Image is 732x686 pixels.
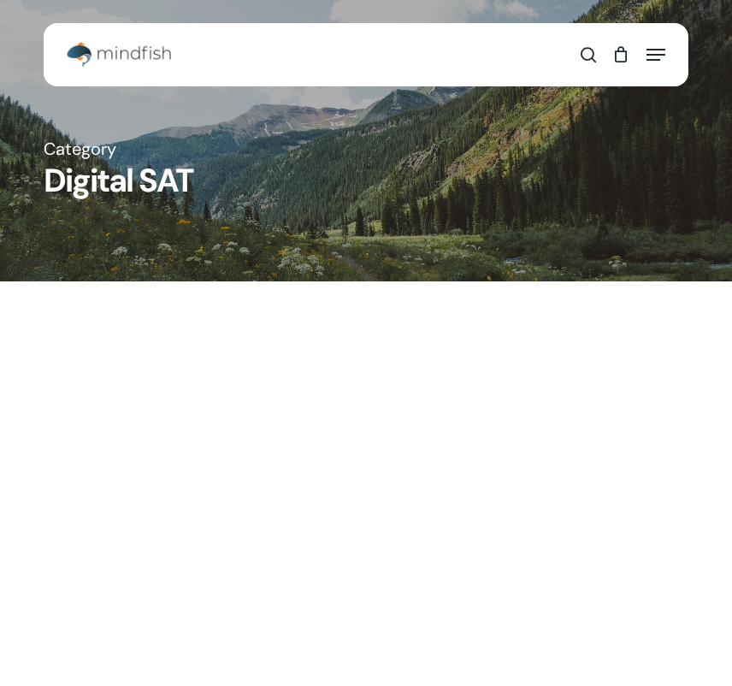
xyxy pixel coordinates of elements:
[44,33,688,76] header: Main Menu
[646,46,665,63] a: Navigation Menu
[44,163,688,201] h1: Digital SAT
[44,138,116,160] span: Category
[605,33,638,76] a: Cart
[67,42,171,68] img: Mindfish Test Prep & Academics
